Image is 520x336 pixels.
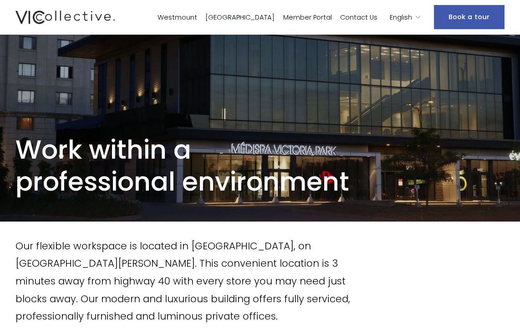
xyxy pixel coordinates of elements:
[283,10,332,24] a: Member Portal
[15,9,115,26] img: Vic Collective
[158,10,197,24] a: Westmount
[340,10,377,24] a: Contact Us
[15,134,381,198] h1: Work within a professional environment
[434,5,505,29] a: Book a tour
[390,11,412,23] span: English
[205,10,275,24] a: [GEOGRAPHIC_DATA]
[390,10,421,24] div: language picker
[15,238,360,326] p: Our flexible workspace is located in [GEOGRAPHIC_DATA], on [GEOGRAPHIC_DATA][PERSON_NAME]. This c...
